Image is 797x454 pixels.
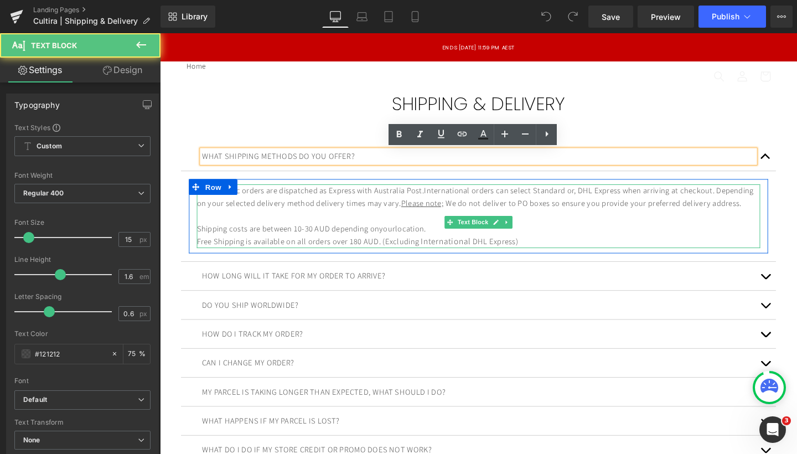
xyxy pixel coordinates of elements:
div: Text Transform [14,419,151,426]
span: DHL Express) [329,214,376,224]
span: Publish [712,12,739,21]
a: Tablet [375,6,402,28]
img: Asset_2.png [296,37,374,59]
div: Letter Spacing [14,293,151,301]
span: px [139,236,149,243]
a: Landing Pages [33,6,161,14]
span: px [139,310,149,317]
div: Text Color [14,330,151,338]
span: 3 [782,416,791,425]
span: Text Block [310,192,347,205]
div: Text Styles [14,123,151,132]
p: DO YOU SHIP WORLDWIDE? [44,279,625,292]
u: Please note; [253,173,298,184]
span: em [139,273,149,280]
p: CAN I CHANGE MY ORDER? [44,340,625,353]
b: None [23,436,40,444]
p: WHAT DO I DO IF MY STORE CREDIT OR PROMO DOES NOT WORK? [44,431,625,445]
p: Free Shipping is available on all orders over 180 AUD. (Excluding [39,212,631,226]
strong: SHIPPING & DELIVERY [244,60,426,87]
div: Font [14,377,151,385]
button: Redo [562,6,584,28]
i: Default [23,395,47,405]
span: location. [247,200,280,210]
button: Undo [535,6,557,28]
p: HOW LONG WILL IT TAKE FOR MY ORDER TO ARRIVE? [44,249,625,262]
div: Line Height [14,256,151,264]
a: Laptop [349,6,375,28]
div: Font Size [14,219,151,226]
p: WHAT SHIPPING METHODS DO YOU OFFER? [44,123,625,136]
a: New Library [161,6,215,28]
span: Shipping costs are between 10-30 AUD depending on [39,200,230,210]
div: % [123,344,150,364]
span: Row [45,153,67,170]
b: Regular 400 [23,189,64,197]
p: All domestic orders are dispatched as Express with Australia Post. [39,159,631,185]
a: Design [82,58,163,82]
iframe: Intercom live chat [759,416,786,443]
summary: Search [576,33,600,58]
p: MY PARCEL IS TAKING LONGER THAN EXPECTED, WHAT SHOULD I DO? [44,370,625,384]
a: Expand / Collapse [359,192,371,205]
span: your [39,200,280,210]
span: Save [602,11,620,23]
span: Preview [651,11,681,23]
span: We do not deliver to PO boxes so ensure you provide your preferred delivery address. [300,173,611,184]
span: Text Block [31,41,77,50]
span: Cultira | Shipping & Delivery [33,17,138,25]
div: Font Weight [14,172,151,179]
b: Custom [37,142,62,151]
p: HOW DO I TRACK MY ORDER? [44,309,625,323]
a: Desktop [322,6,349,28]
input: Color [35,348,106,360]
button: More [770,6,793,28]
span: International [275,213,327,225]
p: WHAT HAPPENS IF MY PARCEL IS LOST? [44,401,625,414]
a: Expand / Collapse [67,153,81,170]
span: Library [182,12,208,22]
button: Publish [698,6,766,28]
a: Mobile [402,6,428,28]
div: Typography [14,94,60,110]
a: Preview [638,6,694,28]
